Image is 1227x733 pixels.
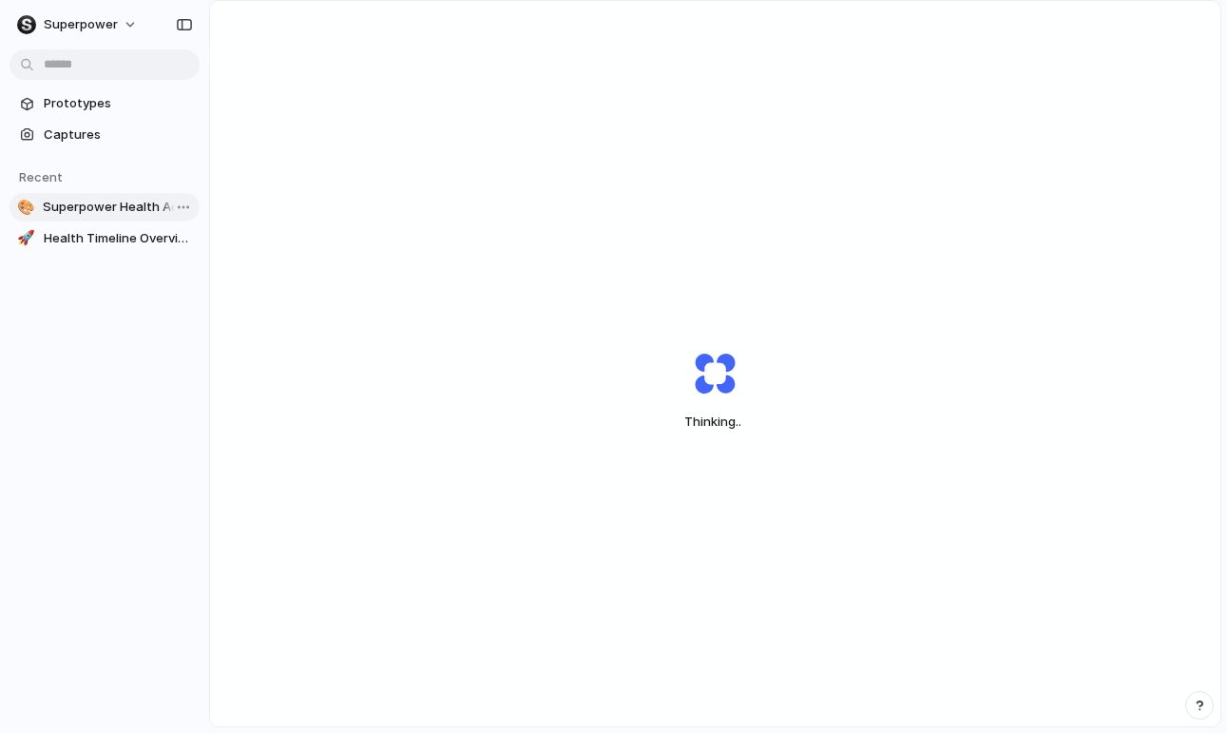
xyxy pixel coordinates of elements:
[19,169,63,184] span: Recent
[10,193,200,222] a: 🎨Superpower Health Action Plan: Key Insights & Recommendations
[10,121,200,149] a: Captures
[10,224,200,253] a: 🚀Health Timeline Overview
[43,198,192,217] span: Superpower Health Action Plan: Key Insights & Recommendations
[17,198,35,217] div: 🎨
[10,89,200,118] a: Prototypes
[17,229,36,248] div: 🚀
[44,15,118,34] span: superpower
[44,229,192,248] span: Health Timeline Overview
[736,414,741,429] span: ..
[652,413,779,432] span: Thinking
[44,125,192,145] span: Captures
[10,10,147,40] button: superpower
[44,94,192,113] span: Prototypes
